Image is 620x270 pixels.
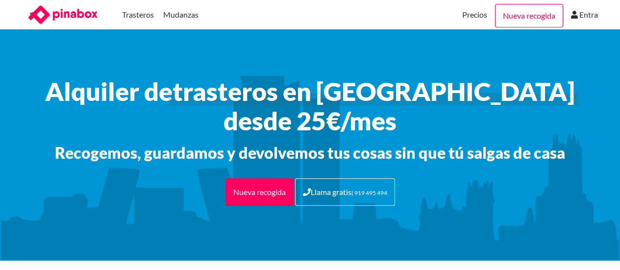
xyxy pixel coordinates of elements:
[173,76,575,106] span: trasteros en [GEOGRAPHIC_DATA]‎
[295,178,395,206] a: Llama gratis| 919 495 494
[351,189,387,196] small: | 919 495 494
[571,223,620,270] iframe: Chat Widget
[16,143,604,163] h3: Recogemos, guardamos y devolvemos tus cosas sin que tú salgas de casa
[495,4,563,27] a: Nueva recogida
[225,178,294,206] a: Nueva recogida
[16,76,604,135] h1: Alquiler de desde 25€/mes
